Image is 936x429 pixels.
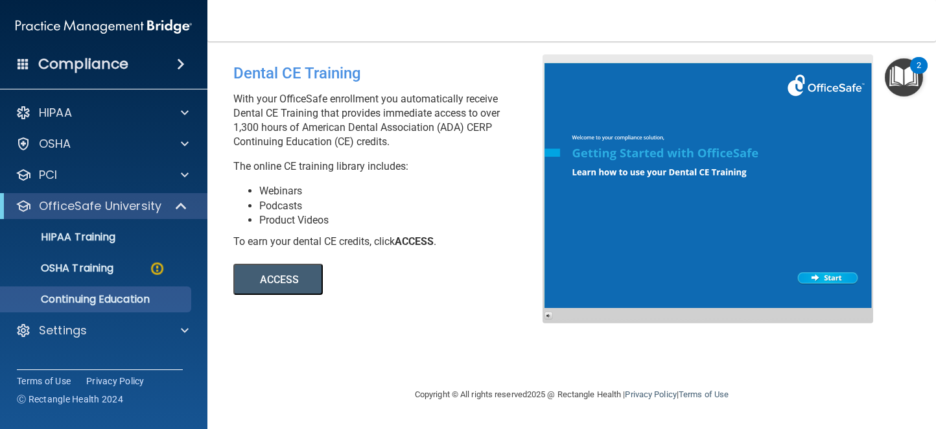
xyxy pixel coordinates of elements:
[917,65,921,82] div: 2
[712,338,920,389] iframe: Drift Widget Chat Controller
[17,375,71,388] a: Terms of Use
[39,105,72,121] p: HIPAA
[16,136,189,152] a: OSHA
[16,167,189,183] a: PCI
[39,323,87,338] p: Settings
[38,55,128,73] h4: Compliance
[17,393,123,406] span: Ⓒ Rectangle Health 2024
[39,198,161,214] p: OfficeSafe University
[625,389,676,399] a: Privacy Policy
[16,105,189,121] a: HIPAA
[395,235,434,248] b: ACCESS
[233,235,552,249] div: To earn your dental CE credits, click .
[233,159,552,174] p: The online CE training library includes:
[8,293,185,306] p: Continuing Education
[259,184,552,198] li: Webinars
[259,199,552,213] li: Podcasts
[885,58,923,97] button: Open Resource Center, 2 new notifications
[8,262,113,275] p: OSHA Training
[259,213,552,227] li: Product Videos
[233,92,552,149] p: With your OfficeSafe enrollment you automatically receive Dental CE Training that provides immedi...
[233,264,323,295] button: ACCESS
[16,323,189,338] a: Settings
[39,167,57,183] p: PCI
[16,198,188,214] a: OfficeSafe University
[679,389,729,399] a: Terms of Use
[8,231,115,244] p: HIPAA Training
[86,375,145,388] a: Privacy Policy
[149,261,165,277] img: warning-circle.0cc9ac19.png
[16,14,192,40] img: PMB logo
[233,54,552,92] div: Dental CE Training
[233,275,588,285] a: ACCESS
[39,136,71,152] p: OSHA
[335,374,808,415] div: Copyright © All rights reserved 2025 @ Rectangle Health | |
